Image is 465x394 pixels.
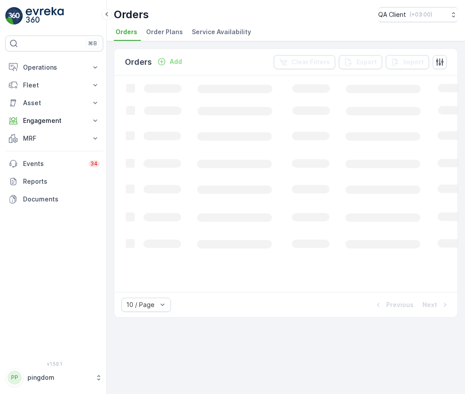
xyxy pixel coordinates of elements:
[23,81,85,90] p: Fleet
[5,361,103,366] span: v 1.50.1
[5,76,103,94] button: Fleet
[5,155,103,173] a: Events34
[23,98,85,107] p: Asset
[116,28,137,36] span: Orders
[386,55,429,69] button: Import
[410,11,432,18] p: ( +03:00 )
[170,57,182,66] p: Add
[154,56,186,67] button: Add
[5,190,103,208] a: Documents
[23,159,83,168] p: Events
[146,28,183,36] span: Order Plans
[125,56,152,68] p: Orders
[378,10,406,19] p: QA Client
[23,195,100,204] p: Documents
[422,300,437,309] p: Next
[5,112,103,130] button: Engagement
[192,28,251,36] span: Service Availability
[274,55,335,69] button: Clear Filters
[422,299,450,310] button: Next
[5,94,103,112] button: Asset
[26,7,64,25] img: logo_light-DOdMpM7g.png
[403,58,424,67] p: Import
[5,368,103,387] button: PPpingdom
[378,7,458,22] button: QA Client(+03:00)
[5,59,103,76] button: Operations
[5,130,103,147] button: MRF
[23,134,85,143] p: MRF
[23,177,100,186] p: Reports
[23,116,85,125] p: Engagement
[114,8,149,22] p: Orders
[8,370,22,385] div: PP
[5,7,23,25] img: logo
[23,63,85,72] p: Operations
[386,300,414,309] p: Previous
[339,55,382,69] button: Export
[356,58,377,67] p: Export
[291,58,330,67] p: Clear Filters
[27,373,91,382] p: pingdom
[88,40,97,47] p: ⌘B
[373,299,415,310] button: Previous
[90,160,98,167] p: 34
[5,173,103,190] a: Reports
